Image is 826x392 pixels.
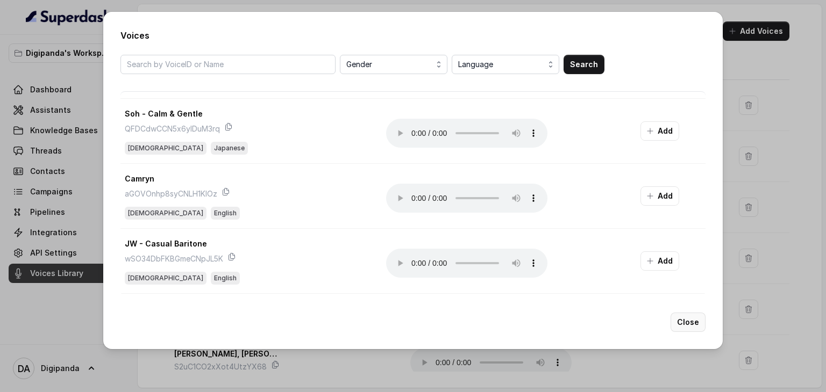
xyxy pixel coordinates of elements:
p: QFDCdwCCN5x6yIDuM3rq [125,122,220,135]
button: Add [640,251,679,271]
span: [DEMOGRAPHIC_DATA] [125,207,206,220]
input: Search by VoiceID or Name [120,55,336,74]
h2: Voices [120,29,706,42]
span: [DEMOGRAPHIC_DATA] [125,142,206,155]
button: Close [671,313,706,332]
audio: Your browser does not support the audio element. [386,119,547,148]
button: Gender [340,55,447,74]
button: Language [452,55,559,74]
p: aGOVOnhp8syCNLH1KIOz [125,187,217,200]
span: English [211,272,240,285]
button: Add [640,186,679,206]
span: Japanese [211,142,248,155]
p: Soh - Calm & Gentle [125,107,203,120]
span: Language [458,58,555,71]
span: English [211,207,240,220]
button: Search [564,55,604,74]
span: [DEMOGRAPHIC_DATA] [125,272,206,285]
span: Gender [346,58,443,71]
audio: Your browser does not support the audio element. [386,249,547,278]
p: JW - Casual Baritone [125,237,207,250]
button: Add [640,121,679,141]
p: wSO34DbFKBGmeCNpJL5K [125,252,223,265]
audio: Your browser does not support the audio element. [386,184,547,213]
p: Camryn [125,172,154,185]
